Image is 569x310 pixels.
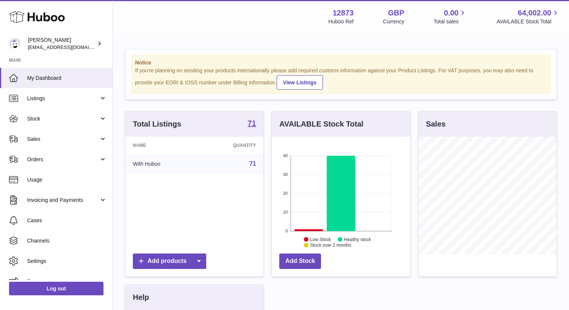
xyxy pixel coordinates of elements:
[27,197,99,204] span: Invoicing and Payments
[283,191,288,195] text: 20
[248,119,256,128] a: 71
[9,38,20,49] img: tikhon.oleinikov@sleepandglow.com
[125,137,198,154] th: Name
[283,153,288,158] text: 40
[125,154,198,174] td: With Huboo
[250,160,256,167] a: 71
[9,282,103,295] a: Log out
[135,67,547,90] div: If you're planning on sending your products internationally please add required customs informati...
[248,119,256,127] strong: 71
[344,237,371,242] text: Healthy stock
[310,243,351,248] text: Stock over 2 months
[277,75,323,90] a: View Listings
[383,18,405,25] div: Currency
[279,119,363,129] h3: AVAILABLE Stock Total
[133,292,149,302] h3: Help
[496,18,560,25] span: AVAILABLE Stock Total
[333,8,354,18] strong: 12873
[279,253,321,269] a: Add Stock
[135,59,547,66] strong: Notice
[27,75,107,82] span: My Dashboard
[28,44,111,50] span: [EMAIL_ADDRESS][DOMAIN_NAME]
[27,156,99,163] span: Orders
[28,37,96,51] div: [PERSON_NAME]
[27,237,107,244] span: Channels
[444,8,459,18] span: 0.00
[283,172,288,177] text: 30
[426,119,446,129] h3: Sales
[286,229,288,233] text: 0
[496,8,560,25] a: 64,002.00 AVAILABLE Stock Total
[388,8,404,18] strong: GBP
[329,18,354,25] div: Huboo Ref
[27,136,99,143] span: Sales
[283,210,288,214] text: 10
[133,253,206,269] a: Add products
[27,115,99,122] span: Stock
[27,258,107,265] span: Settings
[27,176,107,183] span: Usage
[27,95,99,102] span: Listings
[518,8,551,18] span: 64,002.00
[434,8,467,25] a: 0.00 Total sales
[310,237,331,242] text: Low Stock
[27,217,107,224] span: Cases
[27,278,107,285] span: Returns
[434,18,467,25] span: Total sales
[133,119,181,129] h3: Total Listings
[198,137,264,154] th: Quantity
